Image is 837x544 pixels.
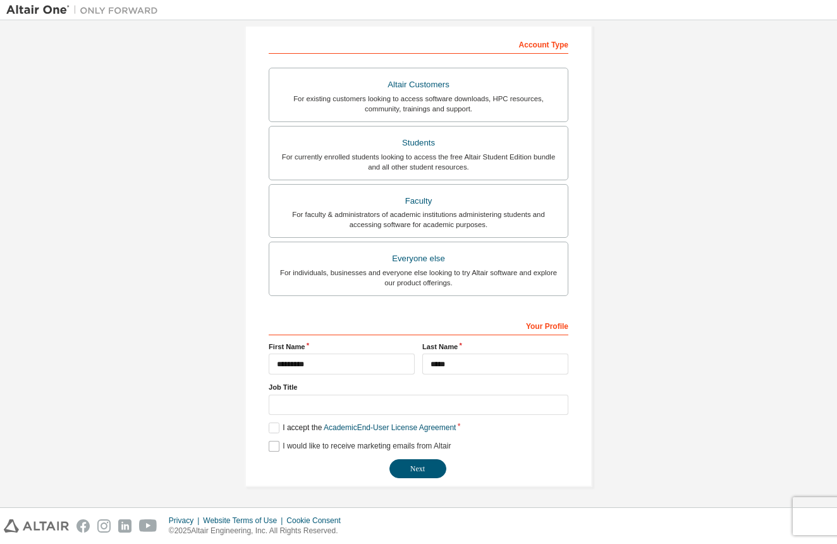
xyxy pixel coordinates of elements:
label: First Name [269,342,415,352]
img: instagram.svg [97,519,111,533]
div: Altair Customers [277,76,560,94]
button: Next [389,459,446,478]
div: For existing customers looking to access software downloads, HPC resources, community, trainings ... [277,94,560,114]
img: facebook.svg [76,519,90,533]
div: Everyone else [277,250,560,268]
label: I accept the [269,423,456,433]
img: youtube.svg [139,519,157,533]
div: For faculty & administrators of academic institutions administering students and accessing softwa... [277,209,560,230]
div: For individuals, businesses and everyone else looking to try Altair software and explore our prod... [277,268,560,288]
div: For currently enrolled students looking to access the free Altair Student Edition bundle and all ... [277,152,560,172]
div: Account Type [269,34,568,54]
label: I would like to receive marketing emails from Altair [269,441,451,452]
a: Academic End-User License Agreement [324,423,456,432]
div: Privacy [169,516,203,526]
img: Altair One [6,4,164,16]
img: altair_logo.svg [4,519,69,533]
p: © 2025 Altair Engineering, Inc. All Rights Reserved. [169,526,348,536]
img: linkedin.svg [118,519,131,533]
div: Cookie Consent [286,516,348,526]
label: Job Title [269,382,568,392]
div: Faculty [277,192,560,210]
label: Last Name [422,342,568,352]
div: Website Terms of Use [203,516,286,526]
div: Students [277,134,560,152]
div: Your Profile [269,315,568,335]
